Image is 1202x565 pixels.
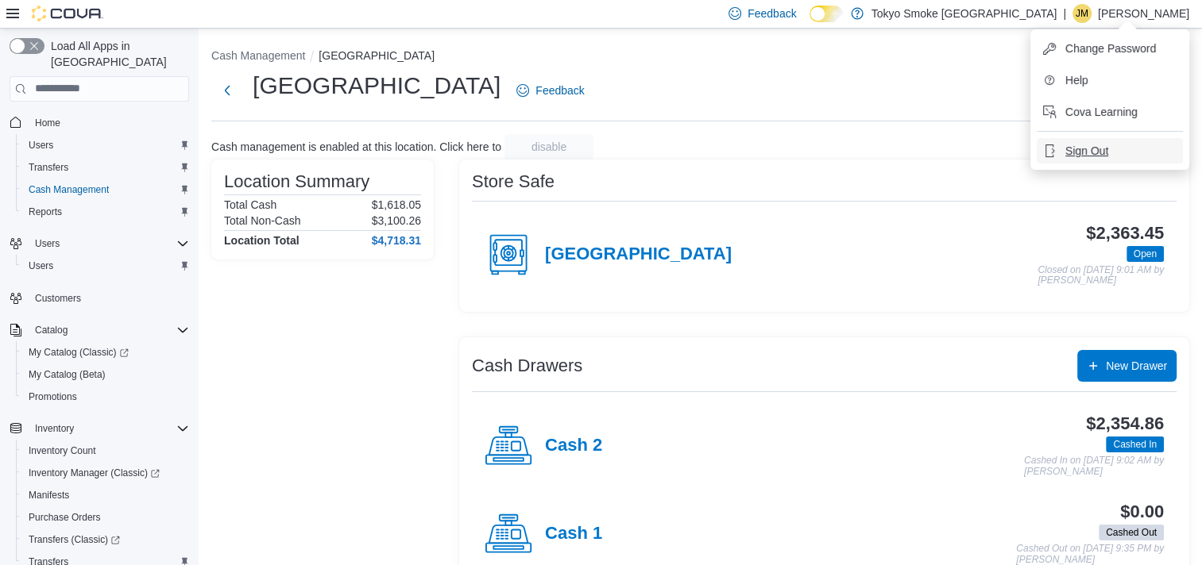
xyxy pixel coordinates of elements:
span: Transfers (Classic) [22,530,189,549]
span: Users [29,139,53,152]
span: Users [22,136,189,155]
h6: Total Cash [224,198,276,211]
a: Transfers (Classic) [22,530,126,549]
p: Tokyo Smoke [GEOGRAPHIC_DATA] [872,4,1057,23]
button: My Catalog (Beta) [16,363,195,386]
span: Inventory [35,422,74,435]
span: Change Password [1065,40,1156,56]
h1: [GEOGRAPHIC_DATA] [253,70,501,102]
button: Transfers [16,156,195,179]
button: Purchase Orders [16,506,195,528]
a: Feedback [510,75,590,106]
img: Cova [32,6,103,21]
button: Inventory [3,417,195,440]
button: Inventory Count [16,440,195,462]
p: [PERSON_NAME] [1098,4,1189,23]
a: Promotions [22,387,83,406]
h3: Location Summary [224,172,369,191]
span: My Catalog (Classic) [22,343,189,362]
span: Inventory [29,419,189,438]
span: Manifests [22,486,189,505]
span: Help [1065,72,1088,88]
span: disable [531,139,566,155]
span: Transfers [29,161,68,174]
span: Transfers (Classic) [29,533,120,546]
a: Transfers (Classic) [16,528,195,551]
button: Customers [3,286,195,309]
button: [GEOGRAPHIC_DATA] [319,49,435,62]
a: Inventory Manager (Classic) [16,462,195,484]
button: Sign Out [1037,138,1183,163]
a: Inventory Count [22,441,102,460]
span: Users [29,259,53,272]
span: Inventory Count [22,441,189,460]
span: Cashed In [1106,436,1164,452]
span: New Drawer [1106,358,1167,374]
h3: Cash Drawers [472,356,582,375]
span: My Catalog (Classic) [29,346,129,359]
h4: [GEOGRAPHIC_DATA] [545,244,732,265]
span: Reports [22,202,189,221]
a: Transfers [22,158,75,177]
span: Sign Out [1065,143,1108,159]
button: Help [1037,67,1183,93]
input: Dark Mode [810,6,843,22]
button: Users [3,233,195,255]
h4: Cash 1 [545,524,602,544]
span: Inventory Count [29,444,96,457]
button: Users [29,234,66,253]
div: James Mussellam [1073,4,1092,23]
span: JM [1076,4,1088,23]
a: Manifests [22,486,75,505]
p: Cash management is enabled at this location. Click here to [211,140,501,153]
button: Cash Management [211,49,305,62]
p: $1,618.05 [372,198,421,211]
p: Cashed Out on [DATE] 9:35 PM by [PERSON_NAME] [1016,544,1164,565]
button: Manifests [16,484,195,506]
a: Inventory Manager (Classic) [22,463,166,482]
span: Feedback [748,6,796,21]
a: My Catalog (Classic) [16,341,195,363]
span: Home [35,117,60,129]
h6: Total Non-Cash [224,214,301,227]
span: Customers [29,288,189,308]
button: Promotions [16,386,195,408]
p: Cashed In on [DATE] 9:02 AM by [PERSON_NAME] [1024,455,1164,477]
span: Cash Management [22,180,189,199]
span: Open [1134,247,1157,261]
span: Cashed Out [1099,525,1164,540]
h3: Store Safe [472,172,555,191]
p: $3,100.26 [372,214,421,227]
a: Reports [22,202,68,221]
button: Cash Management [16,179,195,201]
button: Reports [16,201,195,223]
h4: Location Total [224,234,300,247]
button: disable [504,134,593,160]
a: Users [22,256,60,275]
button: Inventory [29,419,80,438]
span: Catalog [29,321,189,340]
span: Cashed Out [1106,525,1157,540]
button: Next [211,75,243,106]
span: Catalog [35,324,68,336]
h4: $4,718.31 [372,234,421,247]
p: | [1063,4,1066,23]
span: Inventory Manager (Classic) [22,463,189,482]
a: Cash Management [22,180,115,199]
span: Dark Mode [810,22,810,23]
h3: $0.00 [1120,502,1164,521]
a: My Catalog (Classic) [22,343,135,362]
a: Customers [29,289,87,308]
span: Home [29,113,189,133]
span: Customers [35,292,81,305]
span: My Catalog (Beta) [29,368,106,381]
span: Manifests [29,489,69,502]
span: Promotions [29,390,77,403]
p: Closed on [DATE] 9:01 AM by [PERSON_NAME] [1038,265,1164,286]
h3: $2,354.86 [1086,414,1164,433]
button: Users [16,134,195,156]
a: Purchase Orders [22,508,107,527]
span: Transfers [22,158,189,177]
nav: An example of EuiBreadcrumbs [211,48,1189,67]
a: My Catalog (Beta) [22,365,112,384]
